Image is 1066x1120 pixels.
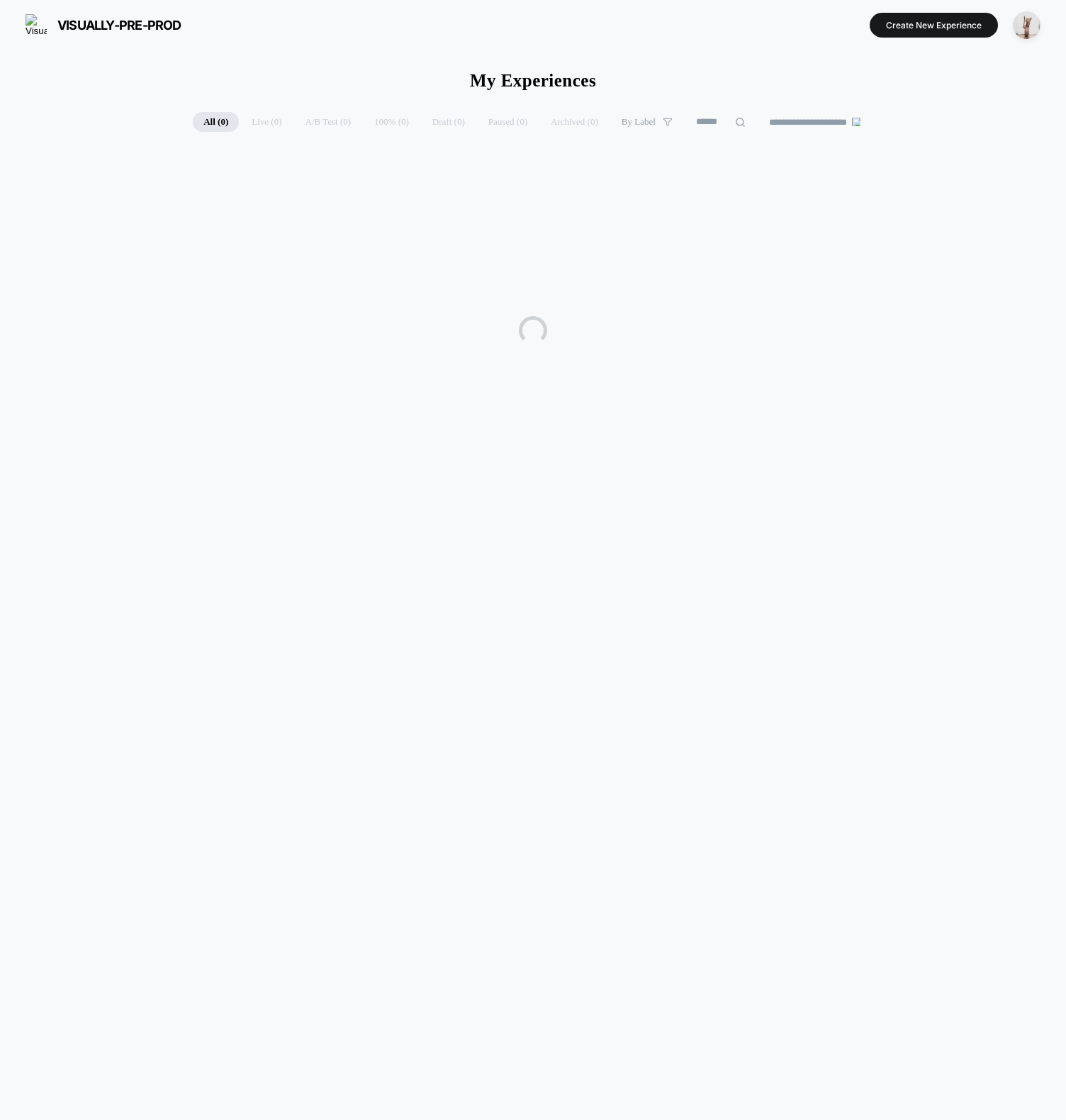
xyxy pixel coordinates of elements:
[1009,11,1045,40] button: ppic
[57,18,181,33] span: visually-pre-prod
[852,118,860,126] img: end
[1013,11,1040,39] img: ppic
[193,112,239,132] span: All ( 0 )
[870,13,998,38] button: Create New Experience
[470,71,596,91] h1: My Experiences
[21,13,186,36] button: visually-pre-prod
[622,116,656,128] span: By Label
[26,14,47,35] img: Visually logo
